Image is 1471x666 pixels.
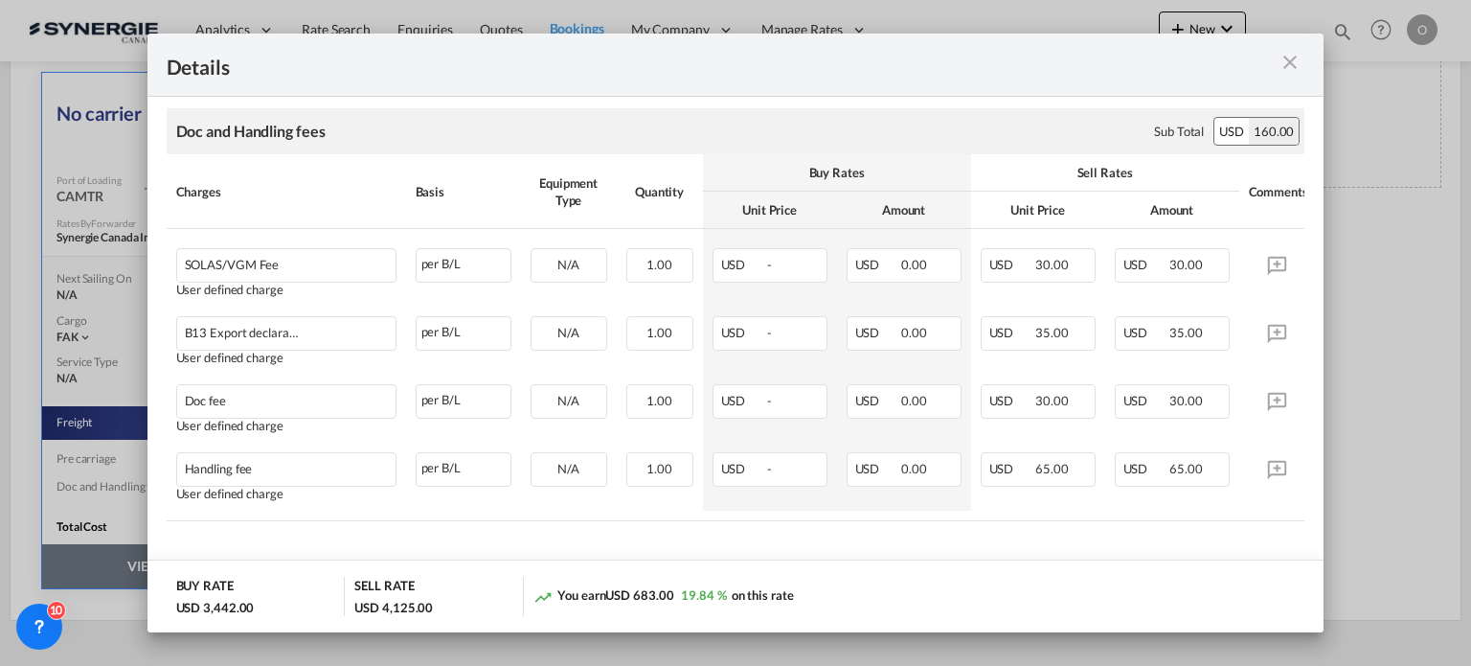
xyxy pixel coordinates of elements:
[176,121,326,142] div: Doc and Handling fees
[971,192,1105,229] th: Unit Price
[416,248,511,283] div: per B/L
[19,19,1118,72] body: Editor, editor8
[981,164,1230,181] div: Sell Rates
[354,599,433,616] div: USD 4,125.00
[1123,325,1167,340] span: USD
[19,74,168,88] strong: B13 - Export Declaration:
[19,158,231,172] strong: Port Fees in [GEOGRAPHIC_DATA]:
[533,586,793,607] div: You earn on this rate
[1169,325,1203,340] span: 35.00
[416,316,511,351] div: per B/L
[176,183,396,200] div: Charges
[721,461,765,476] span: USD
[557,393,579,408] span: N/A
[721,257,765,272] span: USD
[14,565,81,637] iframe: Chat
[176,351,396,365] div: User defined charge
[721,393,765,408] span: USD
[185,317,337,340] div: B13 Export declaration
[176,283,396,297] div: User defined charge
[626,183,693,200] div: Quantity
[416,384,511,419] div: per B/L
[681,587,726,603] span: 19.84 %
[416,452,511,487] div: per B/L
[354,577,414,599] div: SELL RATE
[1105,192,1239,229] th: Amount
[167,53,1191,77] div: Details
[1123,393,1167,408] span: USD
[176,577,234,599] div: BUY RATE
[176,419,396,433] div: User defined charge
[703,192,837,229] th: Unit Price
[185,249,337,272] div: SOLAS/VGM Fee
[837,192,971,229] th: Amount
[185,453,337,476] div: Handling fee
[1214,118,1249,145] div: USD
[1154,123,1204,140] div: Sub Total
[855,325,899,340] span: USD
[19,21,98,35] strong: SOLAS/VGM:
[557,257,579,272] span: N/A
[721,325,765,340] span: USD
[767,257,772,272] span: -
[1169,257,1203,272] span: 30.00
[19,72,1118,112] p: If Required - Three lines included, usd$2 / extra lines.
[989,393,1033,408] span: USD
[646,393,672,408] span: 1.00
[901,461,927,476] span: 0.00
[989,461,1033,476] span: USD
[1239,154,1316,229] th: Comments
[1123,257,1167,272] span: USD
[1035,461,1069,476] span: 65.00
[533,587,553,607] md-icon: icon-trending-up
[19,19,1118,39] body: Editor, editor7
[19,19,1118,39] p: A1 rates: [URL][DOMAIN_NAME]
[1035,257,1069,272] span: 30.00
[531,174,607,209] div: Equipment Type
[989,325,1033,340] span: USD
[1169,461,1203,476] span: 65.00
[855,393,899,408] span: USD
[1279,51,1301,74] md-icon: icon-close m-3 fg-AAA8AD cursor
[19,126,322,140] strong: —----------------------------------------------------------------------
[646,461,672,476] span: 1.00
[1249,118,1299,145] div: 160.00
[901,393,927,408] span: 0.00
[176,487,396,501] div: User defined charge
[557,461,579,476] span: N/A
[646,325,672,340] span: 1.00
[1035,393,1069,408] span: 30.00
[19,19,1118,59] p: If container scaling is needed, please add 150.00$ USD per occurrence.
[416,183,511,200] div: Basis
[855,257,899,272] span: USD
[1123,461,1167,476] span: USD
[176,599,255,616] div: USD 3,442.00
[713,164,962,181] div: Buy Rates
[185,385,337,408] div: Doc fee
[19,52,1118,72] p: CMA QCAN006038: [URL][DOMAIN_NAME]
[19,19,417,39] body: Editor, editor2
[646,257,672,272] span: 1.00
[19,156,1118,196] p: Valid for RACINE/CAST/CN terminals/ Per container
[1169,393,1203,408] span: 30.00
[855,461,899,476] span: USD
[767,393,772,408] span: -
[557,325,579,340] span: N/A
[605,587,673,603] span: USD 683.00
[767,461,772,476] span: -
[147,34,1324,633] md-dialog: Port of Loading ...
[989,257,1033,272] span: USD
[901,257,927,272] span: 0.00
[767,325,772,340] span: -
[901,325,927,340] span: 0.00
[1035,325,1069,340] span: 35.00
